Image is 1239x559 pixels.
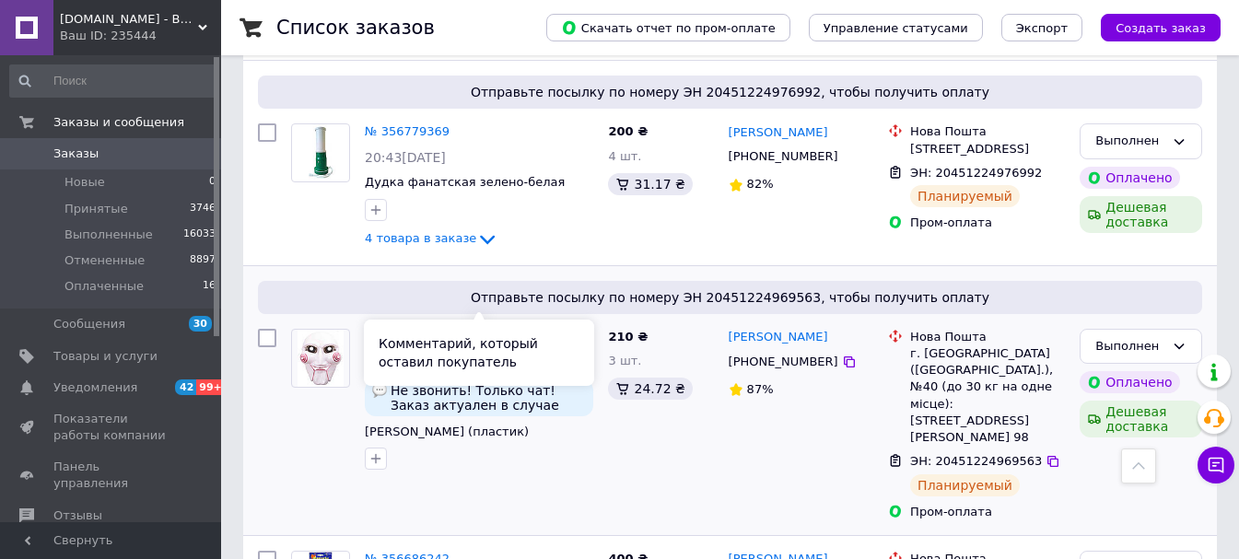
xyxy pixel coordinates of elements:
img: :speech_balloon: [372,383,387,398]
div: 31.17 ₴ [608,173,692,195]
span: 87% [747,382,774,396]
span: 20:43[DATE] [365,150,446,165]
span: 3 шт. [608,354,641,367]
span: ЭН: 20451224969563 [910,454,1042,468]
img: Фото товару [299,124,343,181]
span: Не звонить! Только чат! Заказ актуален в случае отправки не позднее 12.08. [391,383,586,413]
span: Панель управления [53,459,170,492]
a: Фото товару [291,329,350,388]
span: Отзывы [53,507,102,524]
img: Фото товару [298,330,345,387]
div: Планируемый [910,185,1020,207]
h1: Список заказов [276,17,435,39]
a: [PERSON_NAME] [729,124,828,142]
div: Оплачено [1080,371,1179,393]
span: 42 [175,379,196,395]
span: 3746 [190,201,216,217]
button: Экспорт [1001,14,1082,41]
div: Выполнен [1095,132,1164,151]
span: Отмененные [64,252,145,269]
span: Принятые [64,201,128,217]
span: Товары и услуги [53,348,158,365]
span: 8897 [190,252,216,269]
span: 16 [203,278,216,295]
div: [PHONE_NUMBER] [725,350,842,374]
button: Скачать отчет по пром-оплате [546,14,790,41]
span: Отправьте посылку по номеру ЭН 20451224969563, чтобы получить оплату [265,288,1195,307]
a: [PERSON_NAME] (пластик) [365,425,529,438]
div: г. [GEOGRAPHIC_DATA] ([GEOGRAPHIC_DATA].), №40 (до 30 кг на одне місце): [STREET_ADDRESS][PERSON_... [910,345,1065,446]
span: 16033 [183,227,216,243]
span: Новые [64,174,105,191]
span: Заказы и сообщения [53,114,184,131]
a: Дудка фанатская зелено-белая [365,175,565,189]
span: 4 шт. [608,149,641,163]
span: 210 ₴ [608,330,648,344]
a: № 356779369 [365,124,450,138]
a: [PERSON_NAME] [729,329,828,346]
div: Выполнен [1095,337,1164,356]
span: 4 товара в заказе [365,232,476,246]
span: 0 [209,174,216,191]
span: Скачать отчет по пром-оплате [561,19,776,36]
span: Создать заказ [1116,21,1206,35]
div: Дешевая доставка [1080,196,1202,233]
span: Оплаченные [64,278,144,295]
button: Чат с покупателем [1198,447,1234,483]
div: Нова Пошта [910,329,1065,345]
button: Создать заказ [1101,14,1221,41]
span: Заказы [53,146,99,162]
div: Пром-оплата [910,215,1065,231]
a: 4 товара в заказе [365,231,498,245]
div: Нова Пошта [910,123,1065,140]
button: Управление статусами [809,14,983,41]
span: Экспорт [1016,21,1068,35]
div: Ваш ID: 235444 [60,28,221,44]
span: Сообщения [53,316,125,332]
a: Создать заказ [1082,20,1221,34]
span: Показатели работы компании [53,411,170,444]
div: 24.72 ₴ [608,378,692,400]
span: ЭН: 20451224976992 [910,166,1042,180]
div: [STREET_ADDRESS] [910,141,1065,157]
span: 4PARTY.kiev.ua - Все для праздника [60,11,198,28]
div: [PHONE_NUMBER] [725,145,842,169]
span: Отправьте посылку по номеру ЭН 20451224976992, чтобы получить оплату [265,83,1195,101]
input: Поиск [9,64,217,98]
span: Управление статусами [824,21,968,35]
span: Комментарий, который оставил покупатель [379,336,538,369]
div: Планируемый [910,474,1020,496]
span: 200 ₴ [608,124,648,138]
div: Пром-оплата [910,504,1065,520]
div: Оплачено [1080,167,1179,189]
div: Дешевая доставка [1080,401,1202,437]
span: 99+ [196,379,227,395]
span: 82% [747,177,774,191]
span: 30 [189,316,212,332]
span: Уведомления [53,379,137,396]
a: Фото товару [291,123,350,182]
span: Выполненные [64,227,153,243]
